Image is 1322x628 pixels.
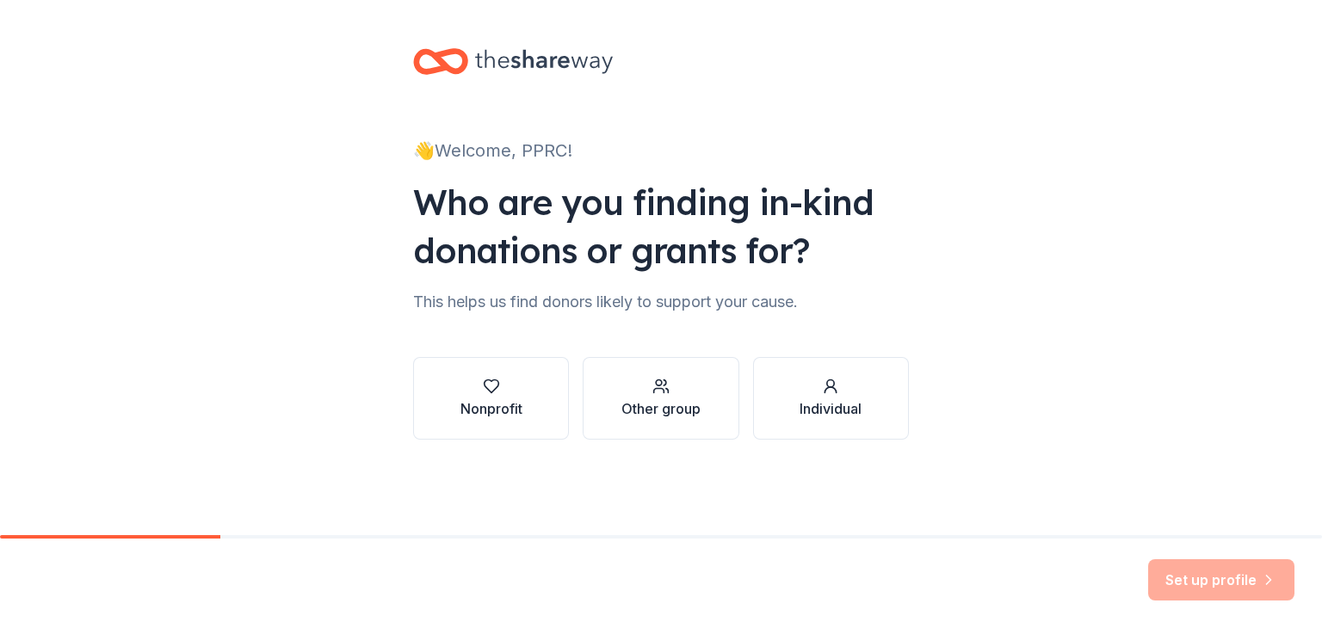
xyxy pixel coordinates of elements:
[460,398,522,419] div: Nonprofit
[583,357,738,440] button: Other group
[621,398,701,419] div: Other group
[753,357,909,440] button: Individual
[413,357,569,440] button: Nonprofit
[413,178,909,274] div: Who are you finding in-kind donations or grants for?
[800,398,862,419] div: Individual
[413,288,909,316] div: This helps us find donors likely to support your cause.
[413,137,909,164] div: 👋 Welcome, PPRC!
